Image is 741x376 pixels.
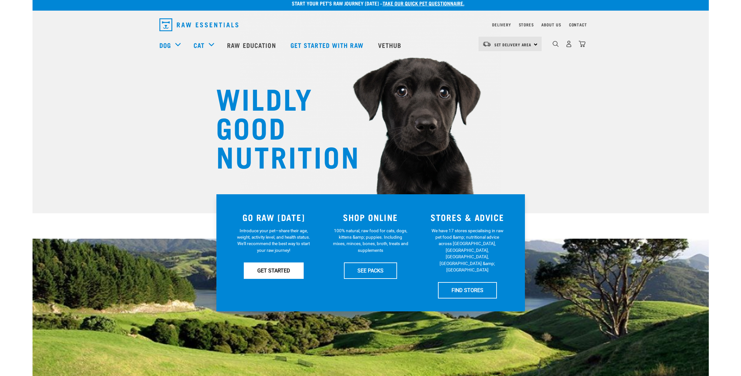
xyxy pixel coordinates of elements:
[344,262,397,279] a: SEE PACKS
[221,32,284,58] a: Raw Education
[159,40,171,50] a: Dog
[236,227,311,254] p: Introduce your pet—share their age, weight, activity level, and health status. We'll recommend th...
[326,212,415,222] h3: SHOP ONLINE
[565,41,572,47] img: user.png
[383,2,464,5] a: take our quick pet questionnaire.
[519,23,534,26] a: Stores
[423,212,512,222] h3: STORES & ADVICE
[494,43,532,46] span: Set Delivery Area
[216,83,345,170] h1: WILDLY GOOD NUTRITION
[154,16,587,34] nav: dropdown navigation
[492,23,511,26] a: Delivery
[229,212,318,222] h3: GO RAW [DATE]
[569,23,587,26] a: Contact
[194,40,204,50] a: Cat
[333,227,408,254] p: 100% natural, raw food for cats, dogs, kittens &amp; puppies. Including mixes, minces, bones, bro...
[430,227,505,273] p: We have 17 stores specialising in raw pet food &amp; nutritional advice across [GEOGRAPHIC_DATA],...
[482,41,491,47] img: van-moving.png
[553,41,559,47] img: home-icon-1@2x.png
[541,23,561,26] a: About Us
[579,41,585,47] img: home-icon@2x.png
[244,262,304,279] a: GET STARTED
[159,18,238,31] img: Raw Essentials Logo
[284,32,372,58] a: Get started with Raw
[372,32,410,58] a: Vethub
[33,32,709,58] nav: dropdown navigation
[438,282,497,298] a: FIND STORES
